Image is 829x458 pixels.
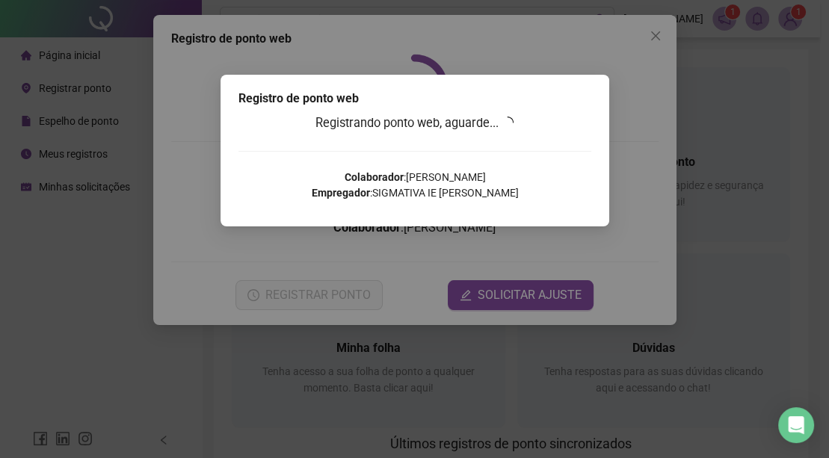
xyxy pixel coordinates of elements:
p: : [PERSON_NAME] : SIGMATIVA IE [PERSON_NAME] [238,170,591,201]
strong: Colaborador [344,171,403,183]
div: Registro de ponto web [238,90,591,108]
strong: Empregador [311,187,369,199]
div: Open Intercom Messenger [778,407,814,443]
span: loading [501,116,514,129]
h3: Registrando ponto web, aguarde... [238,114,591,133]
